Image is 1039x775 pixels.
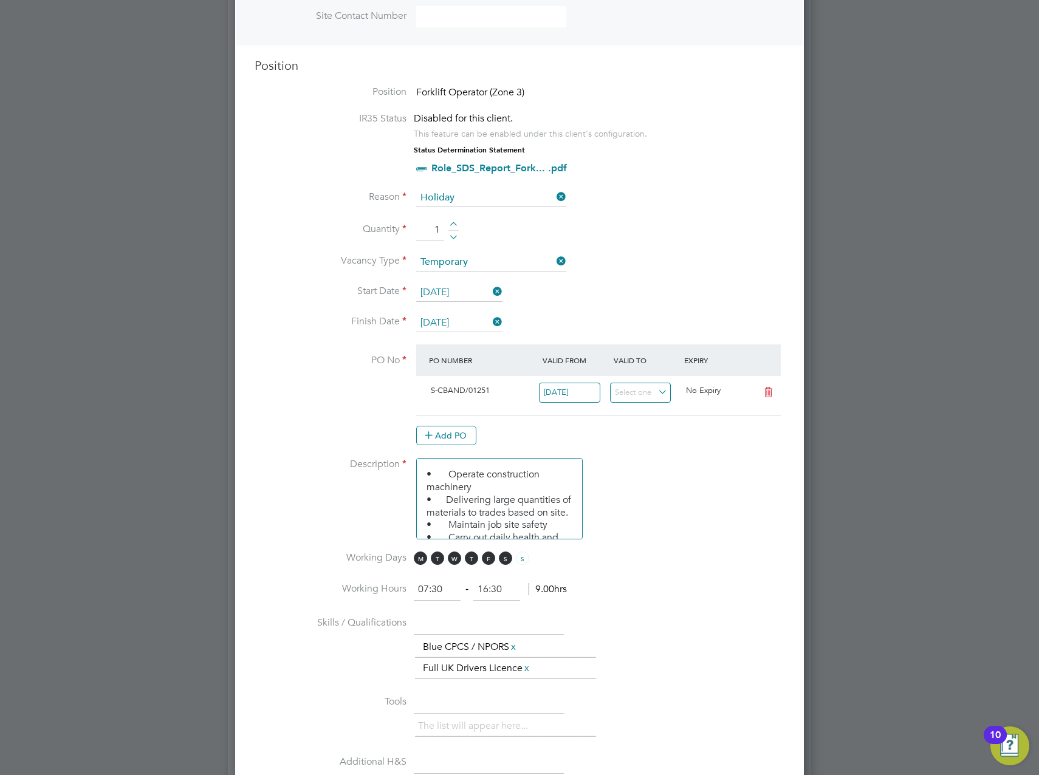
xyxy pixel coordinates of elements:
span: 9.00hrs [529,583,567,595]
span: S [499,551,512,565]
a: x [523,660,531,676]
label: Site Contact Number [255,10,406,22]
span: W [448,551,461,565]
input: 17:00 [473,579,520,601]
label: Additional H&S [255,756,406,768]
label: Position [255,86,406,98]
button: Add PO [416,426,476,445]
span: Disabled for this client. [414,112,513,125]
label: Finish Date [255,315,406,328]
div: Expiry [681,349,752,371]
input: 08:00 [414,579,461,601]
div: Valid To [611,349,682,371]
label: IR35 Status [255,112,406,125]
li: Blue CPCS / NPORS [418,639,523,655]
input: Select one [416,189,566,207]
label: Quantity [255,223,406,236]
span: No Expiry [686,385,721,395]
a: x [509,639,518,655]
span: S [516,551,529,565]
span: S-CBAND/01251 [431,385,490,395]
label: Skills / Qualifications [255,616,406,629]
div: 10 [990,735,1001,751]
label: Working Hours [255,582,406,595]
input: Select one [416,253,566,271]
span: T [431,551,444,565]
h3: Position [255,58,784,73]
span: Forklift Operator (Zone 3) [416,86,524,98]
label: Reason [255,191,406,203]
button: Open Resource Center, 10 new notifications [990,726,1029,765]
a: Role_SDS_Report_Fork... .pdf [431,162,567,174]
div: Valid From [540,349,611,371]
label: Tools [255,695,406,708]
li: The list will appear here... [418,718,533,734]
strong: Status Determination Statement [414,146,525,154]
div: PO Number [426,349,540,371]
li: Full UK Drivers Licence [418,660,536,677]
div: This feature can be enabled under this client's configuration. [414,125,647,139]
input: Select one [539,383,600,403]
span: T [465,551,478,565]
span: ‐ [463,583,471,595]
input: Select one [610,383,671,403]
label: Description [255,458,406,471]
label: Vacancy Type [255,254,406,267]
label: Start Date [255,285,406,298]
label: Working Days [255,551,406,564]
input: Select one [416,284,502,302]
span: M [414,551,427,565]
label: PO No [255,354,406,367]
span: F [482,551,495,565]
input: Select one [416,314,502,332]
